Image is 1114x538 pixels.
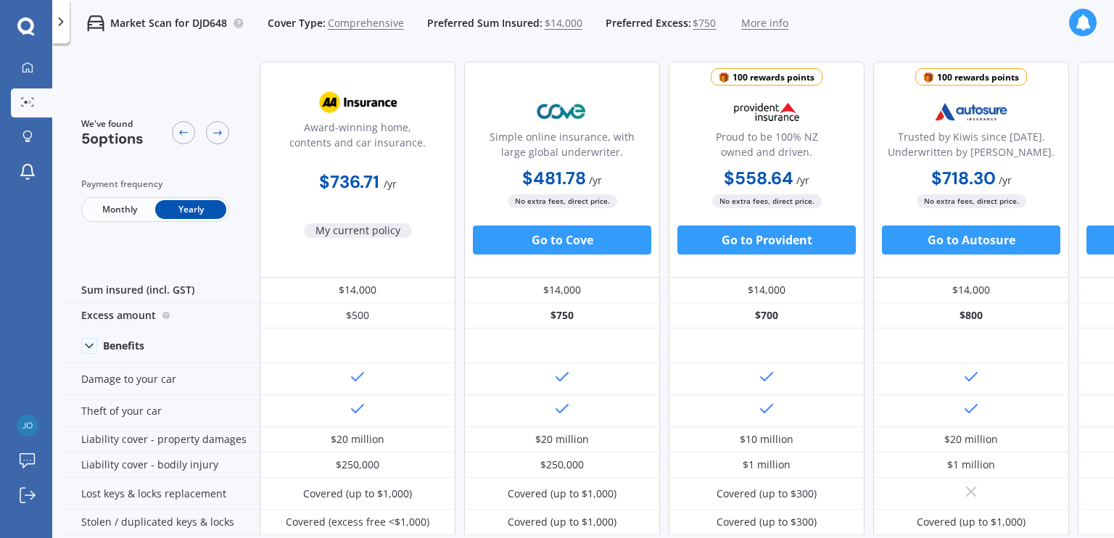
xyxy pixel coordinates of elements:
[882,225,1060,254] button: Go to Autosure
[473,225,651,254] button: Go to Cove
[589,173,602,187] span: / yr
[303,487,412,501] div: Covered (up to $1,000)
[17,415,38,436] img: 4b692ea688ebf6801e204b978dfee60b
[741,16,788,30] span: More info
[260,303,455,328] div: $500
[719,73,729,83] img: points
[64,278,260,303] div: Sum insured (incl. GST)
[319,170,379,193] b: $736.71
[947,458,995,472] div: $1 million
[724,167,793,189] b: $558.64
[268,16,326,30] span: Cover Type:
[464,303,660,328] div: $750
[514,94,610,130] img: Cove.webp
[733,70,814,85] div: 100 rewards points
[540,458,584,472] div: $250,000
[64,510,260,535] div: Stolen / duplicated keys & locks
[103,339,144,352] div: Benefits
[669,303,865,328] div: $700
[310,84,405,120] img: AA.webp
[917,194,1026,208] span: No extra fees, direct price.
[81,177,229,191] div: Payment frequency
[677,225,856,254] button: Go to Provident
[427,16,542,30] span: Preferred Sum Insured:
[272,120,443,156] div: Award-winning home, contents and car insurance.
[522,167,586,189] b: $481.78
[873,303,1069,328] div: $800
[508,515,616,529] div: Covered (up to $1,000)
[923,94,1019,130] img: Autosure.webp
[64,452,260,478] div: Liability cover - bodily injury
[917,515,1026,529] div: Covered (up to $1,000)
[260,278,455,303] div: $14,000
[155,200,226,219] span: Yearly
[719,94,814,130] img: Provident.png
[743,458,791,472] div: $1 million
[336,458,379,472] div: $250,000
[740,432,793,447] div: $10 million
[464,278,660,303] div: $14,000
[81,117,144,131] span: We've found
[476,129,648,165] div: Simple online insurance, with large global underwriter.
[681,129,852,165] div: Proud to be 100% NZ owned and driven.
[304,223,412,238] span: My current policy
[286,515,429,529] div: Covered (excess free <$1,000)
[712,194,822,208] span: No extra fees, direct price.
[717,487,817,501] div: Covered (up to $300)
[384,177,397,191] span: / yr
[508,487,616,501] div: Covered (up to $1,000)
[873,278,1069,303] div: $14,000
[64,478,260,510] div: Lost keys & locks replacement
[669,278,865,303] div: $14,000
[886,129,1057,165] div: Trusted by Kiwis since [DATE]. Underwritten by [PERSON_NAME].
[64,427,260,452] div: Liability cover - property damages
[796,173,809,187] span: / yr
[606,16,691,30] span: Preferred Excess:
[693,16,716,30] span: $750
[64,395,260,427] div: Theft of your car
[717,515,817,529] div: Covered (up to $300)
[545,16,582,30] span: $14,000
[81,129,144,148] span: 5 options
[944,432,998,447] div: $20 million
[87,15,104,32] img: car.f15378c7a67c060ca3f3.svg
[508,194,617,208] span: No extra fees, direct price.
[64,363,260,395] div: Damage to your car
[64,303,260,328] div: Excess amount
[110,16,227,30] p: Market Scan for DJD648
[535,432,589,447] div: $20 million
[931,167,996,189] b: $718.30
[84,200,155,219] span: Monthly
[999,173,1012,187] span: / yr
[923,73,933,83] img: points
[937,70,1019,85] div: 100 rewards points
[331,432,384,447] div: $20 million
[328,16,404,30] span: Comprehensive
